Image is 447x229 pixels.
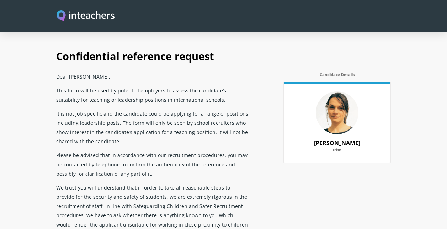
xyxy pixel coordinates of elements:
p: Please be advised that in accordance with our recruitment procedures, you may be contacted by tel... [56,148,248,180]
img: 79726 [316,91,358,134]
strong: [PERSON_NAME] [314,139,360,147]
p: Dear [PERSON_NAME], [56,69,248,83]
p: This form will be used by potential employers to assess the candidate’s suitability for teaching ... [56,83,248,106]
h1: Confidential reference request [56,42,390,69]
label: Irish [291,148,383,156]
a: Visit this site's homepage [57,10,115,22]
p: It is not job specific and the candidate could be applying for a range of positions including lea... [56,106,248,148]
label: Candidate Details [284,72,390,81]
img: Inteachers [57,10,115,22]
